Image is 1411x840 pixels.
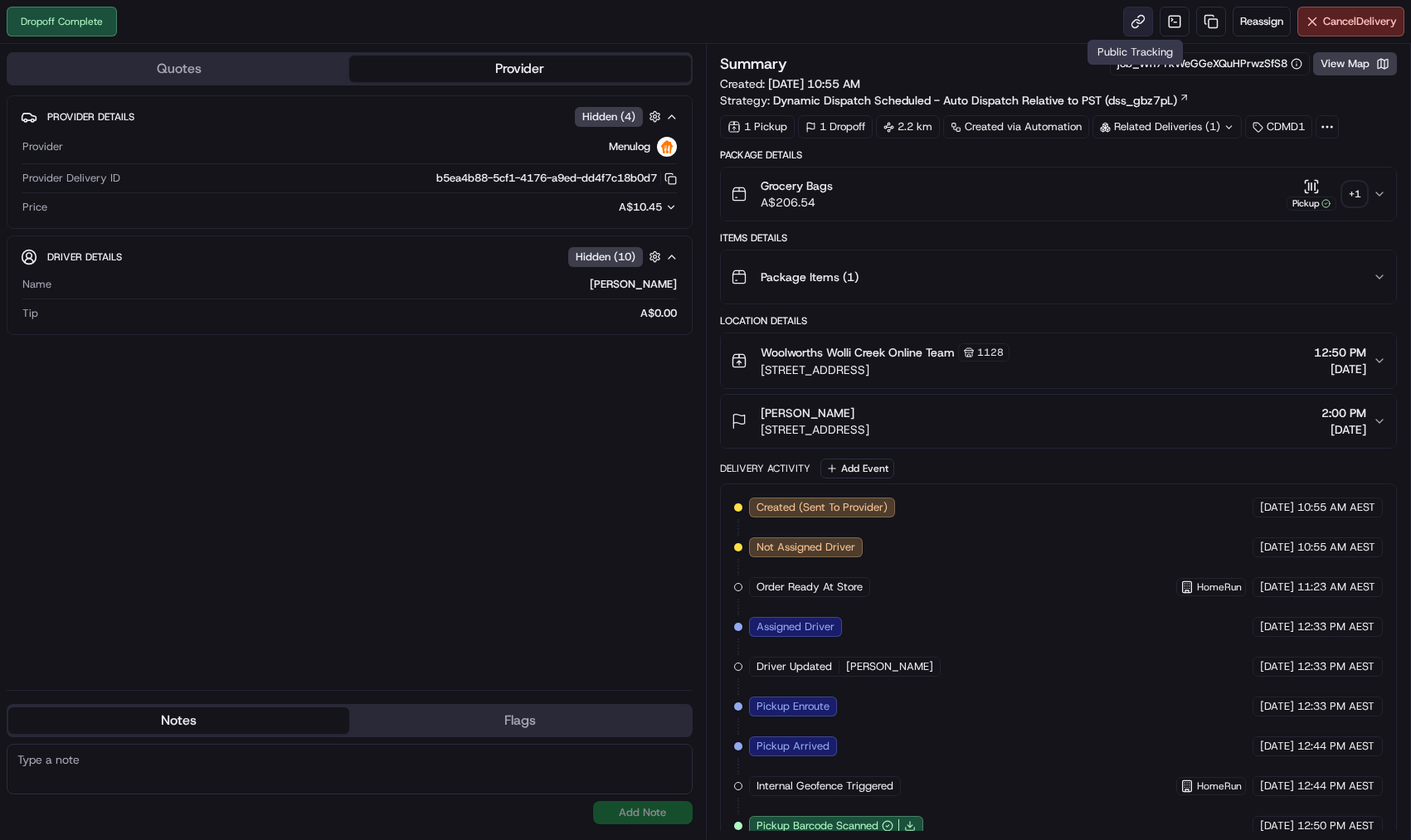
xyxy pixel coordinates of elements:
span: 12:33 PM AEST [1297,699,1375,714]
button: View Map [1313,52,1397,75]
div: Pickup [1287,197,1336,211]
span: [DATE] [1260,779,1294,794]
span: Provider [22,139,63,154]
span: Tip [22,306,38,321]
a: Created via Automation [943,115,1089,138]
button: Reassign [1233,7,1291,36]
span: [STREET_ADDRESS] [761,421,869,438]
h3: Summary [720,56,787,71]
span: 11:23 AM AEST [1297,580,1375,595]
span: [DATE] [1260,619,1294,634]
span: Assigned Driver [757,619,834,634]
span: [STREET_ADDRESS] [761,362,1010,378]
div: [PERSON_NAME] [58,277,677,292]
button: Quotes [8,56,349,82]
button: A$10.45 [531,200,677,215]
span: Pickup Arrived [757,739,830,754]
div: + 1 [1343,182,1366,206]
span: 2:00 PM [1321,405,1366,421]
button: Woolworths Wolli Creek Online Team1128[STREET_ADDRESS]12:50 PM[DATE] [721,333,1397,388]
span: [DATE] [1260,739,1294,754]
span: Reassign [1240,14,1283,29]
span: 10:55 AM AEST [1297,540,1375,555]
span: Cancel Delivery [1323,14,1397,29]
img: justeat_logo.png [657,137,677,157]
span: Created: [720,75,860,92]
span: Name [22,277,51,292]
span: HomeRun [1197,580,1242,594]
span: [DATE] 10:55 AM [768,76,860,91]
button: Package Items (1) [721,250,1397,303]
div: Strategy: [720,92,1190,109]
span: Internal Geofence Triggered [757,779,893,794]
span: Dynamic Dispatch Scheduled - Auto Dispatch Relative to PST (dss_gbz7pL) [773,92,1177,109]
span: A$206.54 [761,194,833,211]
span: Price [22,200,47,215]
button: Hidden (10) [568,246,665,267]
span: Hidden ( 10 ) [576,250,635,265]
span: [DATE] [1260,580,1294,595]
button: Pickup [1287,178,1336,211]
span: Pickup Barcode Scanned [757,818,878,833]
div: Items Details [720,231,1398,245]
span: Menulog [609,139,650,154]
span: Pickup Enroute [757,699,830,714]
button: Notes [8,707,349,734]
div: Delivery Activity [720,462,810,475]
button: Provider [349,56,690,82]
div: 1 Pickup [720,115,795,138]
span: Grocery Bags [761,177,833,194]
span: [PERSON_NAME] [761,405,854,421]
button: Pickup Barcode Scanned [757,818,893,833]
span: Not Assigned Driver [757,540,855,555]
button: Grocery BagsA$206.54Pickup+1 [721,168,1397,221]
button: Hidden (4) [575,106,665,127]
button: Pickup+1 [1287,178,1366,211]
span: Package Items ( 1 ) [761,269,859,285]
span: Order Ready At Store [757,580,863,595]
div: Related Deliveries (1) [1092,115,1242,138]
span: Hidden ( 4 ) [582,109,635,124]
div: Location Details [720,314,1398,328]
span: Driver Updated [757,659,832,674]
span: [PERSON_NAME] [846,659,933,674]
button: HomeRun [1180,779,1242,793]
span: [DATE] [1260,500,1294,515]
span: 10:55 AM AEST [1297,500,1375,515]
span: Provider Delivery ID [22,171,120,186]
span: 1128 [977,346,1004,359]
span: [DATE] [1321,421,1366,438]
button: Add Event [820,459,894,478]
span: 12:50 PM AEST [1297,818,1375,833]
div: 1 Dropoff [798,115,873,138]
span: [DATE] [1260,659,1294,674]
span: HomeRun [1197,779,1242,793]
span: 12:44 PM AEST [1297,779,1375,794]
span: Provider Details [47,110,134,124]
span: Created (Sent To Provider) [757,500,888,515]
button: CancelDelivery [1297,7,1404,36]
div: Package Details [720,148,1398,162]
span: Driver Details [47,250,122,264]
span: 12:33 PM AEST [1297,619,1375,634]
button: Driver DetailsHidden (10) [21,243,679,270]
span: 12:33 PM AEST [1297,659,1375,674]
span: 12:50 PM [1314,344,1366,361]
button: Provider DetailsHidden (4) [21,103,679,130]
div: A$0.00 [45,306,677,321]
div: Public Tracking [1087,40,1183,65]
div: CDMD1 [1245,115,1312,138]
span: Woolworths Wolli Creek Online Team [761,344,955,361]
button: job_Wh7TkWeGGeXQuHPrwzSfS8 [1117,56,1302,71]
span: [DATE] [1260,540,1294,555]
span: [DATE] [1260,818,1294,833]
a: Dynamic Dispatch Scheduled - Auto Dispatch Relative to PST (dss_gbz7pL) [773,92,1190,109]
span: [DATE] [1260,699,1294,714]
span: [DATE] [1314,361,1366,377]
button: b5ea4b88-5cf1-4176-a9ed-dd4f7c18b0d7 [436,171,677,186]
span: A$10.45 [619,200,662,214]
div: 2.2 km [876,115,940,138]
span: 12:44 PM AEST [1297,739,1375,754]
